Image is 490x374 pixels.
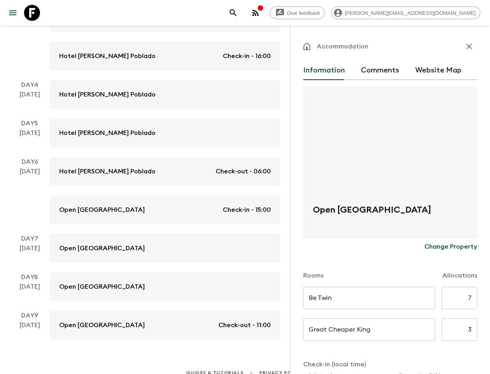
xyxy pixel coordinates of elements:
a: Open [GEOGRAPHIC_DATA] [50,272,280,301]
a: Give feedback [270,6,325,19]
button: Information [303,61,345,80]
p: Day 7 [10,234,50,243]
p: Rooms [303,271,324,280]
div: [DATE] [20,282,40,301]
p: Check-in (local time) [303,360,477,369]
a: Hotel [PERSON_NAME] Poblado [50,119,280,147]
div: [DATE] [20,320,40,340]
div: [DATE] [20,3,40,70]
p: Hotel [PERSON_NAME] Poblado [59,90,156,99]
p: Check-in - 15:00 [223,205,271,215]
p: Day 5 [10,119,50,128]
p: Open [GEOGRAPHIC_DATA] [59,282,145,292]
p: Open [GEOGRAPHIC_DATA] [59,243,145,253]
p: Open [GEOGRAPHIC_DATA] [59,205,145,215]
button: Comments [361,61,399,80]
p: Day 8 [10,272,50,282]
p: Check-in - 16:00 [223,51,271,61]
p: Accommodation [317,42,368,51]
p: Change Property [424,242,477,251]
a: Open [GEOGRAPHIC_DATA]Check-in - 15:00 [50,195,280,224]
div: [DATE] [20,128,40,147]
p: Allocations [442,271,477,280]
span: Give feedback [282,10,324,16]
div: [DATE] [20,243,40,263]
h2: Open [GEOGRAPHIC_DATA] [313,203,468,229]
a: Hotel [PERSON_NAME] PobladoCheck-in - 16:00 [50,42,280,70]
a: Hotel [PERSON_NAME] Poblado [50,80,280,109]
input: eg. Double superior treehouse [303,318,435,341]
p: Open [GEOGRAPHIC_DATA] [59,320,145,330]
p: Hotel [PERSON_NAME] Poblado [59,128,156,138]
button: Change Property [424,239,477,255]
a: Hotel [PERSON_NAME] PobladoCheck-out - 06:00 [50,157,280,186]
button: menu [5,5,21,21]
p: Day 9 [10,311,50,320]
div: Photo of Open Social House hotel [303,86,477,191]
div: [DATE] [20,167,40,224]
input: eg. Tent on a jeep [303,287,435,309]
p: Day 6 [10,157,50,167]
button: search adventures [225,5,241,21]
p: Hotel [PERSON_NAME] Poblado [59,51,156,61]
p: Check-out - 06:00 [216,167,271,176]
button: Website Map [415,61,462,80]
a: Open [GEOGRAPHIC_DATA] [50,234,280,263]
div: [PERSON_NAME][EMAIL_ADDRESS][DOMAIN_NAME] [331,6,480,19]
p: Day 4 [10,80,50,90]
p: Hotel [PERSON_NAME] Poblado [59,167,156,176]
span: [PERSON_NAME][EMAIL_ADDRESS][DOMAIN_NAME] [340,10,480,16]
p: Check-out - 11:00 [218,320,271,330]
a: Open [GEOGRAPHIC_DATA]Check-out - 11:00 [50,311,280,340]
div: [DATE] [20,90,40,109]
